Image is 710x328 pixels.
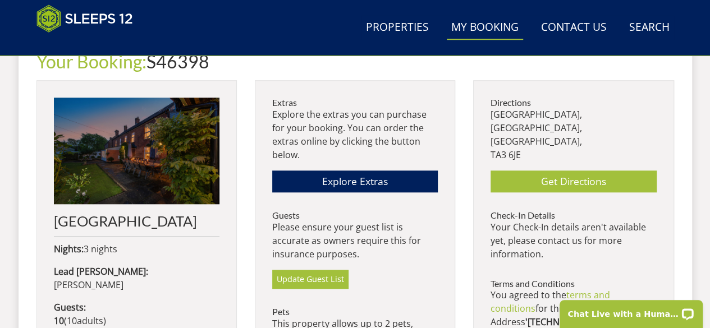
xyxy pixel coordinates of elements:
[491,220,656,261] p: Your Check-In details aren't available yet, please contact us for more information.
[272,307,438,317] h3: Pets
[54,301,86,313] strong: Guests:
[36,50,146,72] a: Your Booking:
[491,210,656,220] h3: Check-In Details
[272,220,438,261] p: Please ensure your guest list is accurate as owners require this for insurance purposes.
[54,98,219,229] a: [GEOGRAPHIC_DATA]
[447,15,523,40] a: My Booking
[54,98,219,204] img: An image of 'Riverside'
[54,279,123,291] span: [PERSON_NAME]
[54,242,219,256] p: 3 nights
[54,243,84,255] strong: Nights:
[491,108,656,161] p: [GEOGRAPHIC_DATA], [GEOGRAPHIC_DATA], [GEOGRAPHIC_DATA], TA3 6JE
[36,52,674,71] h1: S46398
[525,316,596,328] strong: '[TECHNICAL_ID]'
[491,98,656,108] h3: Directions
[491,170,656,192] a: Get Directions
[54,315,64,327] strong: 10
[272,270,349,289] a: Update Guest List
[54,265,148,278] strong: Lead [PERSON_NAME]:
[99,315,103,327] span: s
[31,39,149,49] iframe: Customer reviews powered by Trustpilot
[54,315,106,327] span: ( )
[54,213,219,229] h2: [GEOGRAPHIC_DATA]
[67,315,77,327] span: 10
[491,279,656,289] h3: Terms and Conditions
[272,210,438,220] h3: Guests
[272,98,438,108] h3: Extras
[552,293,710,328] iframe: LiveChat chat widget
[36,4,133,33] img: Sleeps 12
[67,315,103,327] span: adult
[491,289,610,315] a: terms and conditions
[625,15,674,40] a: Search
[537,15,611,40] a: Contact Us
[272,170,438,192] a: Explore Extras
[272,108,438,161] p: Explore the extras you can purchase for your booking. You can order the extras online by clicking...
[361,15,433,40] a: Properties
